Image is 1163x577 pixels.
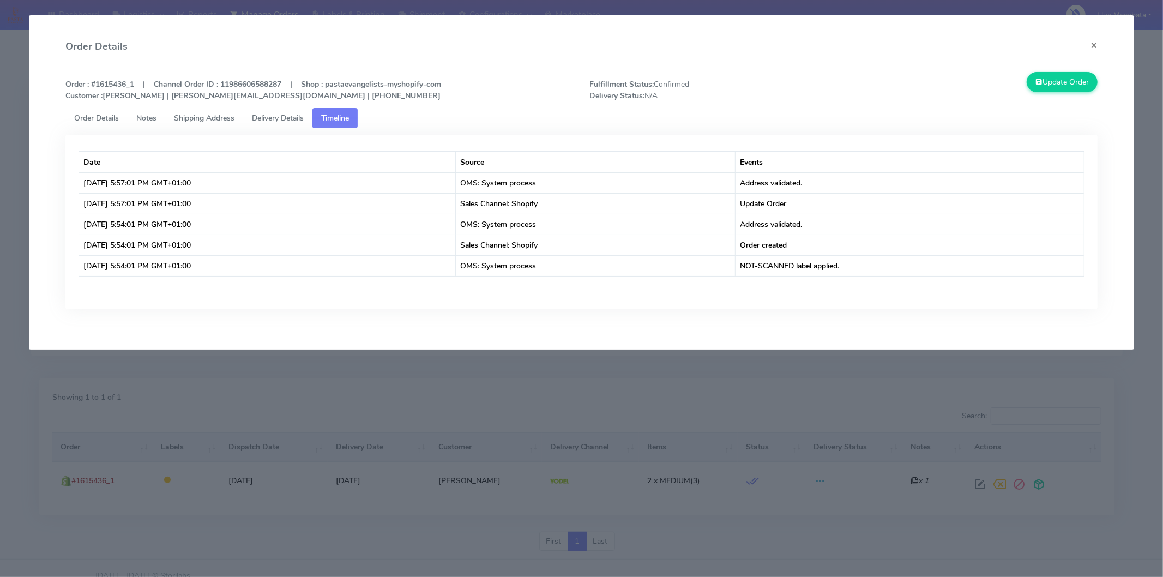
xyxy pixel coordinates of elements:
strong: Order : #1615436_1 | Channel Order ID : 11986606588287 | Shop : pastaevangelists-myshopify-com [P... [65,79,441,101]
td: Update Order [736,193,1084,214]
h4: Order Details [65,39,128,54]
td: [DATE] 5:57:01 PM GMT+01:00 [79,172,456,193]
td: [DATE] 5:54:01 PM GMT+01:00 [79,235,456,255]
td: [DATE] 5:54:01 PM GMT+01:00 [79,214,456,235]
span: Timeline [321,113,349,123]
span: Order Details [74,113,119,123]
ul: Tabs [65,108,1098,128]
td: OMS: System process [456,255,736,276]
th: Events [736,152,1084,172]
td: [DATE] 5:54:01 PM GMT+01:00 [79,255,456,276]
button: Close [1082,31,1106,59]
td: Sales Channel: Shopify [456,193,736,214]
td: Sales Channel: Shopify [456,235,736,255]
td: OMS: System process [456,214,736,235]
td: NOT-SCANNED label applied. [736,255,1084,276]
strong: Customer : [65,91,103,101]
td: OMS: System process [456,172,736,193]
strong: Fulfillment Status: [589,79,654,89]
td: Order created [736,235,1084,255]
strong: Delivery Status: [589,91,644,101]
span: Shipping Address [174,113,234,123]
td: Address validated. [736,172,1084,193]
th: Source [456,152,736,172]
span: Notes [136,113,156,123]
th: Date [79,152,456,172]
span: Confirmed N/A [581,79,843,101]
td: Address validated. [736,214,1084,235]
button: Update Order [1027,72,1098,92]
span: Delivery Details [252,113,304,123]
td: [DATE] 5:57:01 PM GMT+01:00 [79,193,456,214]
